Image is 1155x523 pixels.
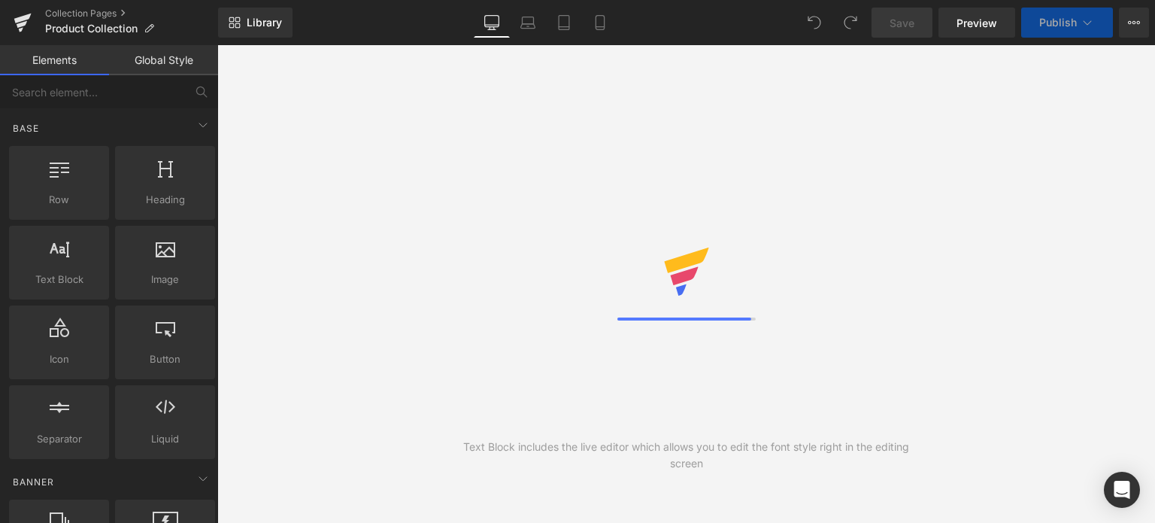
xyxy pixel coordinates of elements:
span: Icon [14,351,105,367]
a: Collection Pages [45,8,218,20]
span: Row [14,192,105,208]
a: Global Style [109,45,218,75]
span: Product Collection [45,23,138,35]
a: New Library [218,8,293,38]
div: Text Block includes the live editor which allows you to edit the font style right in the editing ... [452,439,921,472]
button: Undo [799,8,829,38]
span: Separator [14,431,105,447]
a: Preview [938,8,1015,38]
span: Preview [956,15,997,31]
a: Desktop [474,8,510,38]
a: Mobile [582,8,618,38]
a: Tablet [546,8,582,38]
span: Heading [120,192,211,208]
span: Liquid [120,431,211,447]
span: Save [890,15,914,31]
button: Publish [1021,8,1113,38]
span: Base [11,121,41,135]
button: More [1119,8,1149,38]
div: Open Intercom Messenger [1104,472,1140,508]
span: Image [120,272,211,287]
span: Publish [1039,17,1077,29]
span: Banner [11,475,56,489]
a: Laptop [510,8,546,38]
span: Button [120,351,211,367]
span: Text Block [14,272,105,287]
button: Redo [835,8,865,38]
span: Library [247,16,282,29]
